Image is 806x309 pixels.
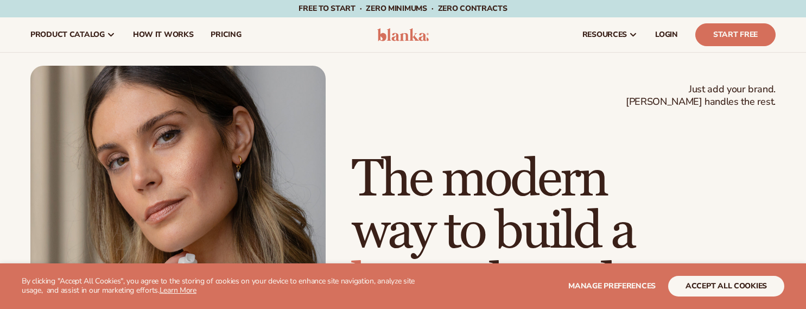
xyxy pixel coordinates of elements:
[124,17,202,52] a: How It Works
[695,23,776,46] a: Start Free
[655,30,678,39] span: LOGIN
[22,17,124,52] a: product catalog
[202,17,250,52] a: pricing
[30,30,105,39] span: product catalog
[22,277,431,295] p: By clicking "Accept All Cookies", you agree to the storing of cookies on your device to enhance s...
[299,3,507,14] span: Free to start · ZERO minimums · ZERO contracts
[646,17,687,52] a: LOGIN
[211,30,241,39] span: pricing
[568,281,656,291] span: Manage preferences
[668,276,784,297] button: accept all cookies
[133,30,194,39] span: How It Works
[582,30,627,39] span: resources
[574,17,646,52] a: resources
[160,285,196,295] a: Learn More
[626,83,776,109] span: Just add your brand. [PERSON_NAME] handles the rest.
[568,276,656,297] button: Manage preferences
[377,28,429,41] img: logo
